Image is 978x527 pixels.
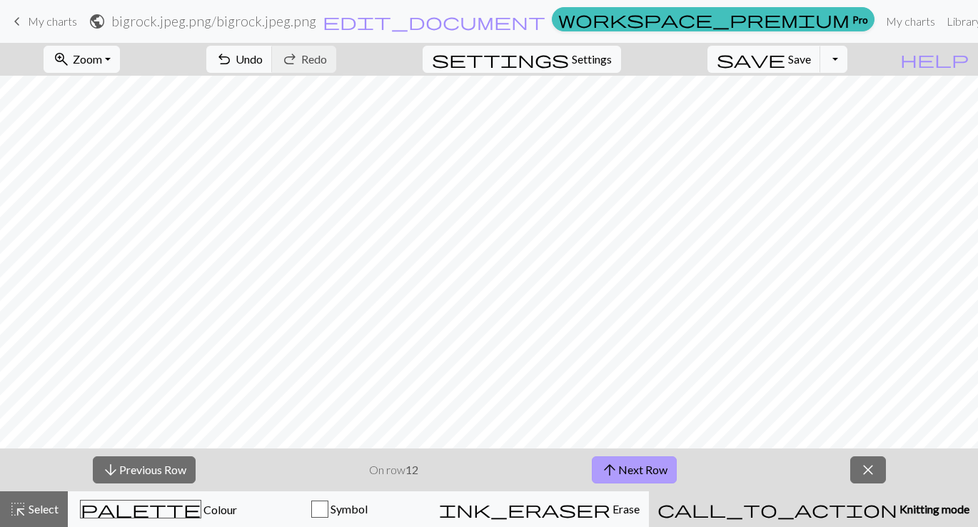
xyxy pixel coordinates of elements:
button: Save [707,46,821,73]
button: Colour [68,491,249,527]
h2: bigrock.jpeg.png / bigrock.jpeg.png [111,13,316,29]
strong: 12 [405,463,418,476]
span: close [859,460,877,480]
a: Pro [552,7,874,31]
a: My charts [880,7,941,36]
span: Erase [610,502,640,516]
span: settings [432,49,569,69]
span: save [717,49,785,69]
span: ink_eraser [439,499,610,519]
span: edit_document [323,11,545,31]
span: Save [788,52,811,66]
button: SettingsSettings [423,46,621,73]
span: My charts [28,14,77,28]
span: Symbol [328,502,368,516]
button: Previous Row [93,456,196,483]
button: Knitting mode [649,491,978,527]
span: Select [26,502,59,516]
span: undo [216,49,233,69]
span: Knitting mode [897,502,969,516]
button: Symbol [249,491,430,527]
span: public [89,11,106,31]
button: Next Row [592,456,677,483]
span: zoom_in [53,49,70,69]
i: Settings [432,51,569,68]
button: Zoom [44,46,120,73]
span: arrow_downward [102,460,119,480]
span: keyboard_arrow_left [9,11,26,31]
button: Undo [206,46,273,73]
button: Erase [430,491,649,527]
a: My charts [9,9,77,34]
span: Colour [201,503,237,516]
span: Settings [572,51,612,68]
span: call_to_action [657,499,897,519]
span: workspace_premium [558,9,850,29]
span: Undo [236,52,263,66]
span: arrow_upward [601,460,618,480]
span: highlight_alt [9,499,26,519]
span: palette [81,499,201,519]
span: Zoom [73,52,102,66]
span: help [900,49,969,69]
p: On row [369,461,418,478]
